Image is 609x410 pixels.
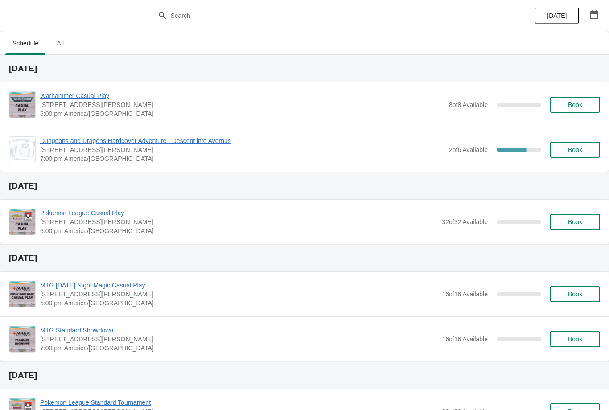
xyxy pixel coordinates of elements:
img: Warhammer Casual Play | 2040 Louetta Rd Ste I Spring, TX 77388 | 6:00 pm America/Chicago [9,92,35,118]
span: Book [568,146,582,153]
span: 6:00 pm America/[GEOGRAPHIC_DATA] [40,226,437,235]
span: MTG Standard Showdown [40,326,437,335]
button: Book [550,142,600,158]
h2: [DATE] [9,64,600,73]
button: Book [550,286,600,302]
span: 5:00 pm America/[GEOGRAPHIC_DATA] [40,299,437,307]
span: 7:00 pm America/[GEOGRAPHIC_DATA] [40,344,437,353]
span: Book [568,291,582,298]
button: Book [550,331,600,347]
img: Dungeons and Dragons Hardcover Adventure - Descent into Avernus | 2040 Louetta Rd Ste I Spring, T... [9,139,35,160]
span: 2 of 6 Available [449,146,488,153]
span: [DATE] [547,12,567,19]
span: Book [568,218,582,225]
button: [DATE] [535,8,579,24]
img: Pokemon League Casual Play | 2040 Louetta Rd Ste I Spring, TX 77388 | 6:00 pm America/Chicago [9,209,35,235]
button: Book [550,214,600,230]
span: [STREET_ADDRESS][PERSON_NAME] [40,100,444,109]
span: MTG [DATE] Night Magic Casual Play [40,281,437,290]
span: 6:00 pm America/[GEOGRAPHIC_DATA] [40,109,444,118]
h2: [DATE] [9,181,600,190]
span: Schedule [5,35,45,51]
img: MTG Standard Showdown | 2040 Louetta Rd Ste I Spring, TX 77388 | 7:00 pm America/Chicago [9,326,35,352]
span: Book [568,336,582,343]
span: 8 of 8 Available [449,101,488,108]
input: Search [170,8,457,24]
span: 32 of 32 Available [442,218,488,225]
span: [STREET_ADDRESS][PERSON_NAME] [40,335,437,344]
img: MTG Friday Night Magic Casual Play | 2040 Louetta Rd Ste I Spring, TX 77388 | 5:00 pm America/Chi... [9,281,35,307]
span: [STREET_ADDRESS][PERSON_NAME] [40,217,437,226]
span: Pokemon League Standard Tournament [40,398,437,407]
span: Book [568,101,582,108]
span: 16 of 16 Available [442,291,488,298]
button: Book [550,97,600,113]
span: Warhammer Casual Play [40,91,444,100]
h2: [DATE] [9,254,600,262]
span: All [49,35,71,51]
span: Dungeons and Dragons Hardcover Adventure - Descent into Avernus [40,136,444,145]
span: [STREET_ADDRESS][PERSON_NAME] [40,145,444,154]
span: 16 of 16 Available [442,336,488,343]
span: 7:00 pm America/[GEOGRAPHIC_DATA] [40,154,444,163]
h2: [DATE] [9,371,600,380]
span: Pokemon League Casual Play [40,209,437,217]
span: [STREET_ADDRESS][PERSON_NAME] [40,290,437,299]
